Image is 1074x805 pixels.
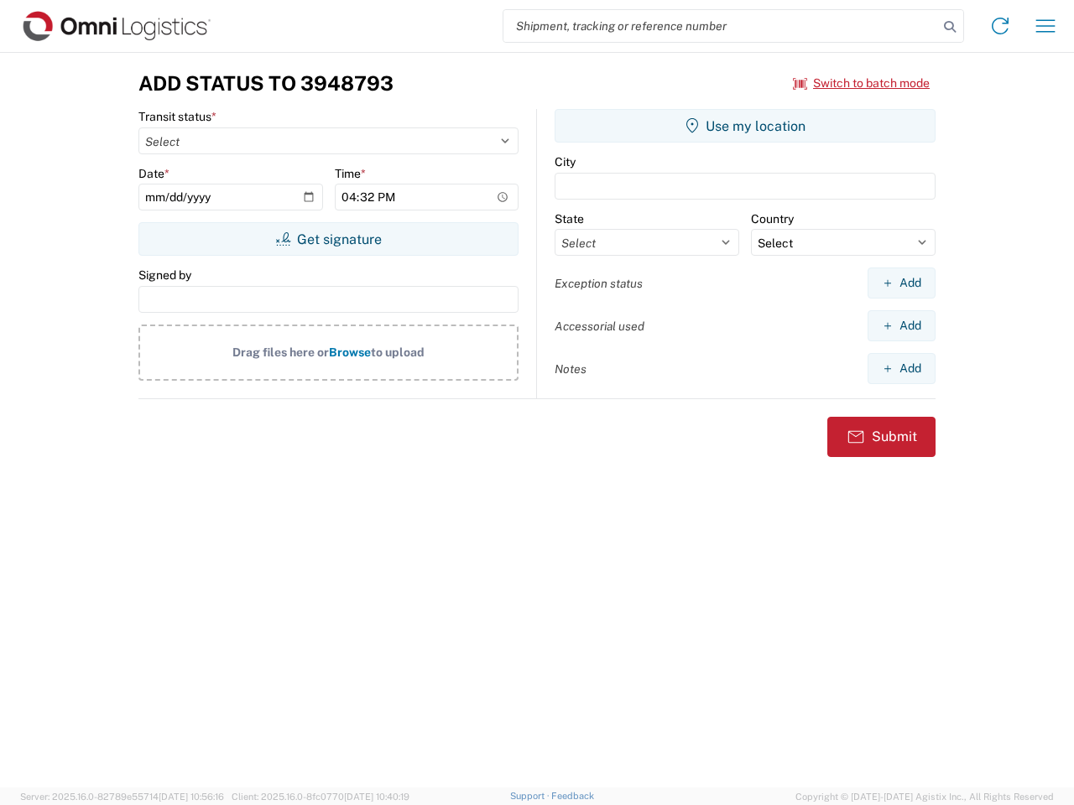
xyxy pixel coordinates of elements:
[555,211,584,226] label: State
[751,211,794,226] label: Country
[793,70,930,97] button: Switch to batch mode
[555,276,643,291] label: Exception status
[138,109,216,124] label: Transit status
[503,10,938,42] input: Shipment, tracking or reference number
[159,792,224,802] span: [DATE] 10:56:16
[138,71,394,96] h3: Add Status to 3948793
[868,267,936,299] button: Add
[232,345,329,359] span: Drag files here or
[555,109,936,143] button: Use my location
[795,789,1054,804] span: Copyright © [DATE]-[DATE] Agistix Inc., All Rights Reserved
[868,310,936,341] button: Add
[335,166,366,181] label: Time
[551,791,594,801] a: Feedback
[138,222,519,256] button: Get signature
[510,791,552,801] a: Support
[138,166,169,181] label: Date
[344,792,409,802] span: [DATE] 10:40:19
[555,319,644,334] label: Accessorial used
[232,792,409,802] span: Client: 2025.16.0-8fc0770
[555,361,587,377] label: Notes
[371,345,425,359] span: to upload
[868,353,936,384] button: Add
[827,417,936,457] button: Submit
[555,154,576,169] label: City
[329,345,371,359] span: Browse
[138,267,191,283] label: Signed by
[20,792,224,802] span: Server: 2025.16.0-82789e55714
